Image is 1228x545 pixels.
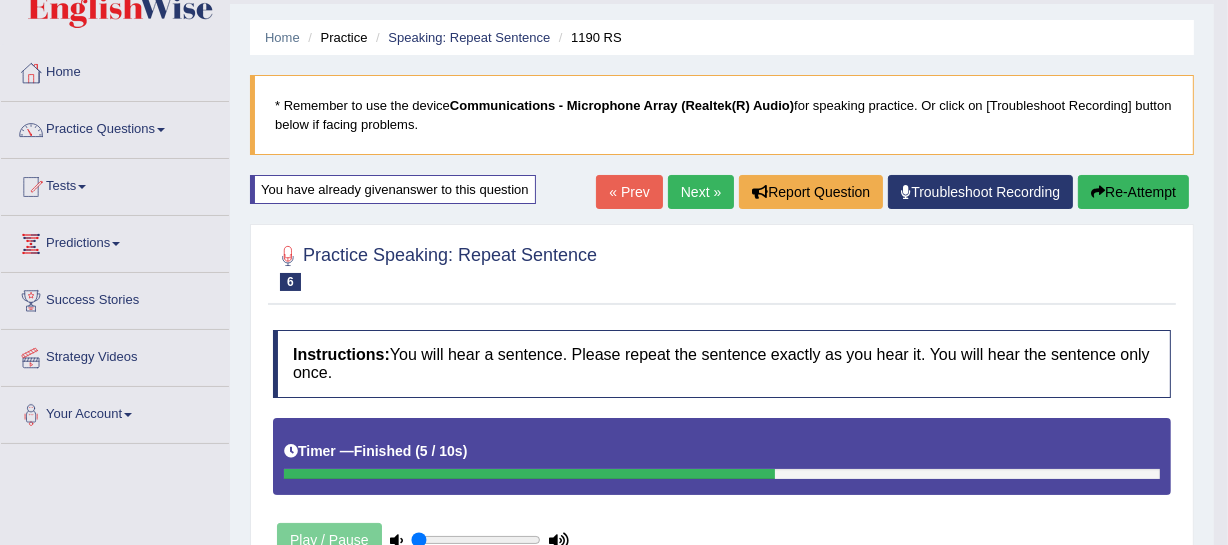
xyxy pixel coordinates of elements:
[1,330,229,380] a: Strategy Videos
[739,175,883,209] button: Report Question
[250,175,536,204] div: You have already given answer to this question
[1,273,229,323] a: Success Stories
[1,387,229,437] a: Your Account
[420,443,463,459] b: 5 / 10s
[265,30,300,45] a: Home
[293,346,390,363] b: Instructions:
[354,443,412,459] b: Finished
[250,75,1194,155] blockquote: * Remember to use the device for speaking practice. Or click on [Troubleshoot Recording] button b...
[415,443,420,459] b: (
[596,175,662,209] a: « Prev
[280,273,301,291] span: 6
[1,216,229,266] a: Predictions
[554,28,622,47] li: 1190 RS
[463,443,468,459] b: )
[388,30,550,45] a: Speaking: Repeat Sentence
[284,444,467,459] h5: Timer —
[1,159,229,209] a: Tests
[273,241,597,291] h2: Practice Speaking: Repeat Sentence
[273,330,1171,397] h4: You will hear a sentence. Please repeat the sentence exactly as you hear it. You will hear the se...
[450,98,794,113] b: Communications - Microphone Array (Realtek(R) Audio)
[303,28,367,47] li: Practice
[668,175,734,209] a: Next »
[1,45,229,95] a: Home
[1,102,229,152] a: Practice Questions
[888,175,1073,209] a: Troubleshoot Recording
[1078,175,1189,209] button: Re-Attempt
